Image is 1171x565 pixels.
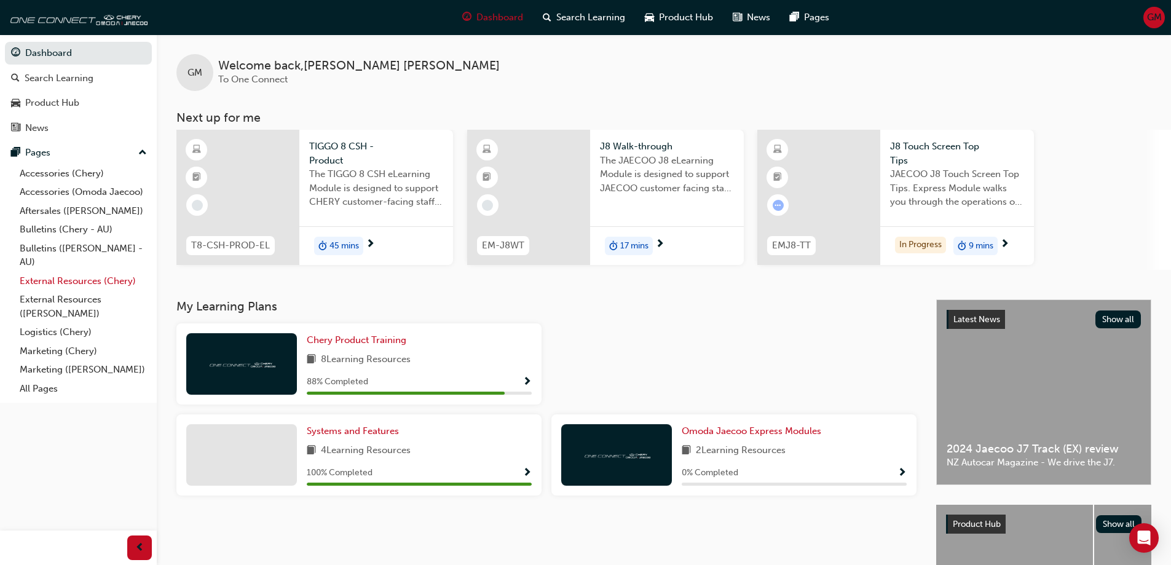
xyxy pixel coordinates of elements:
[11,73,20,84] span: search-icon
[682,466,738,480] span: 0 % Completed
[307,333,411,347] a: Chery Product Training
[897,465,907,481] button: Show Progress
[192,200,203,211] span: learningRecordVerb_NONE-icon
[780,5,839,30] a: pages-iconPages
[309,140,443,167] span: TIGGO 8 CSH - Product
[958,238,966,254] span: duration-icon
[307,466,373,480] span: 100 % Completed
[321,443,411,459] span: 4 Learning Resources
[522,377,532,388] span: Show Progress
[804,10,829,25] span: Pages
[682,443,691,459] span: book-icon
[522,468,532,479] span: Show Progress
[5,141,152,164] button: Pages
[467,130,744,265] a: EM-J8WTJ8 Walk-throughThe JAECOO J8 eLearning Module is designed to support JAECOO customer facin...
[609,238,618,254] span: duration-icon
[635,5,723,30] a: car-iconProduct Hub
[645,10,654,25] span: car-icon
[218,59,500,73] span: Welcome back , [PERSON_NAME] [PERSON_NAME]
[15,239,152,272] a: Bulletins ([PERSON_NAME] - AU)
[522,374,532,390] button: Show Progress
[191,239,270,253] span: T8-CSH-PROD-EL
[15,202,152,221] a: Aftersales ([PERSON_NAME])
[307,443,316,459] span: book-icon
[6,5,148,30] img: oneconnect
[1143,7,1165,28] button: GM
[5,117,152,140] a: News
[482,239,524,253] span: EM-J8WT
[897,468,907,479] span: Show Progress
[772,239,811,253] span: EMJ8-TT
[533,5,635,30] a: search-iconSearch Learning
[25,71,93,85] div: Search Learning
[790,10,799,25] span: pages-icon
[1129,523,1159,553] div: Open Intercom Messenger
[366,239,375,250] span: next-icon
[176,130,453,265] a: T8-CSH-PROD-ELTIGGO 8 CSH - ProductThe TIGGO 8 CSH eLearning Module is designed to support CHERY ...
[329,239,359,253] span: 45 mins
[1095,310,1141,328] button: Show all
[773,142,782,158] span: learningResourceType_ELEARNING-icon
[15,220,152,239] a: Bulletins (Chery - AU)
[483,142,491,158] span: learningResourceType_ELEARNING-icon
[135,540,144,556] span: prev-icon
[309,167,443,209] span: The TIGGO 8 CSH eLearning Module is designed to support CHERY customer-facing staff with the prod...
[452,5,533,30] a: guage-iconDashboard
[11,48,20,59] span: guage-icon
[11,148,20,159] span: pages-icon
[15,323,152,342] a: Logistics (Chery)
[318,238,327,254] span: duration-icon
[723,5,780,30] a: news-iconNews
[947,442,1141,456] span: 2024 Jaecoo J7 Track (EX) review
[953,314,1000,325] span: Latest News
[895,237,946,253] div: In Progress
[25,121,49,135] div: News
[946,515,1141,534] a: Product HubShow all
[890,140,1024,167] span: J8 Touch Screen Top Tips
[307,425,399,437] span: Systems and Features
[307,352,316,368] span: book-icon
[462,10,471,25] span: guage-icon
[5,42,152,65] a: Dashboard
[947,310,1141,330] a: Latest NewsShow all
[15,183,152,202] a: Accessories (Omoda Jaecoo)
[659,10,713,25] span: Product Hub
[187,66,202,80] span: GM
[543,10,551,25] span: search-icon
[936,299,1151,485] a: Latest NewsShow all2024 Jaecoo J7 Track (EX) reviewNZ Autocar Magazine - We drive the J7.
[733,10,742,25] span: news-icon
[482,200,493,211] span: learningRecordVerb_NONE-icon
[1147,10,1162,25] span: GM
[483,170,491,186] span: booktick-icon
[5,92,152,114] a: Product Hub
[25,146,50,160] div: Pages
[583,449,650,460] img: oneconnect
[747,10,770,25] span: News
[969,239,993,253] span: 9 mins
[176,299,917,314] h3: My Learning Plans
[321,352,411,368] span: 8 Learning Resources
[773,170,782,186] span: booktick-icon
[15,379,152,398] a: All Pages
[620,239,649,253] span: 17 mins
[655,239,664,250] span: next-icon
[5,67,152,90] a: Search Learning
[307,424,404,438] a: Systems and Features
[947,456,1141,470] span: NZ Autocar Magazine - We drive the J7.
[15,164,152,183] a: Accessories (Chery)
[218,74,288,85] span: To One Connect
[757,130,1034,265] a: EMJ8-TTJ8 Touch Screen Top TipsJAECOO J8 Touch Screen Top Tips. Express Module walks you through ...
[522,465,532,481] button: Show Progress
[11,98,20,109] span: car-icon
[307,375,368,389] span: 88 % Completed
[15,272,152,291] a: External Resources (Chery)
[953,519,1001,529] span: Product Hub
[682,425,821,437] span: Omoda Jaecoo Express Modules
[556,10,625,25] span: Search Learning
[1096,515,1142,533] button: Show all
[192,170,201,186] span: booktick-icon
[307,334,406,346] span: Chery Product Training
[890,167,1024,209] span: JAECOO J8 Touch Screen Top Tips. Express Module walks you through the operations of the J8 touch ...
[682,424,826,438] a: Omoda Jaecoo Express Modules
